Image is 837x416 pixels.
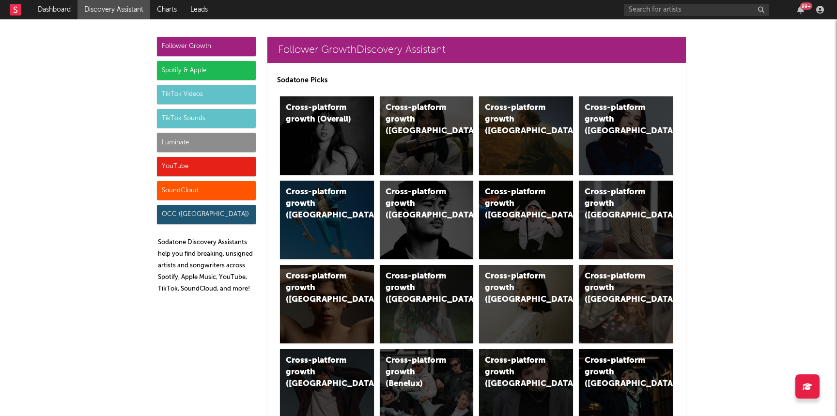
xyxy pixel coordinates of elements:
[579,181,673,259] a: Cross-platform growth ([GEOGRAPHIC_DATA])
[380,96,474,175] a: Cross-platform growth ([GEOGRAPHIC_DATA])
[286,271,352,306] div: Cross-platform growth ([GEOGRAPHIC_DATA])
[157,181,256,200] div: SoundCloud
[157,205,256,224] div: OCC ([GEOGRAPHIC_DATA])
[485,271,551,306] div: Cross-platform growth ([GEOGRAPHIC_DATA])
[157,37,256,56] div: Follower Growth
[380,181,474,259] a: Cross-platform growth ([GEOGRAPHIC_DATA])
[800,2,812,10] div: 99 +
[585,271,651,306] div: Cross-platform growth ([GEOGRAPHIC_DATA])
[286,102,352,125] div: Cross-platform growth (Overall)
[386,355,451,390] div: Cross-platform growth (Benelux)
[585,102,651,137] div: Cross-platform growth ([GEOGRAPHIC_DATA])
[267,37,686,63] a: Follower GrowthDiscovery Assistant
[277,75,676,86] p: Sodatone Picks
[579,265,673,343] a: Cross-platform growth ([GEOGRAPHIC_DATA])
[157,85,256,104] div: TikTok Videos
[157,61,256,80] div: Spotify & Apple
[380,265,474,343] a: Cross-platform growth ([GEOGRAPHIC_DATA])
[479,265,573,343] a: Cross-platform growth ([GEOGRAPHIC_DATA])
[479,181,573,259] a: Cross-platform growth ([GEOGRAPHIC_DATA]/GSA)
[280,181,374,259] a: Cross-platform growth ([GEOGRAPHIC_DATA])
[286,355,352,390] div: Cross-platform growth ([GEOGRAPHIC_DATA])
[479,96,573,175] a: Cross-platform growth ([GEOGRAPHIC_DATA])
[280,96,374,175] a: Cross-platform growth (Overall)
[485,102,551,137] div: Cross-platform growth ([GEOGRAPHIC_DATA])
[158,237,256,295] p: Sodatone Discovery Assistants help you find breaking, unsigned artists and songwriters across Spo...
[280,265,374,343] a: Cross-platform growth ([GEOGRAPHIC_DATA])
[485,355,551,390] div: Cross-platform growth ([GEOGRAPHIC_DATA])
[157,157,256,176] div: YouTube
[585,355,651,390] div: Cross-platform growth ([GEOGRAPHIC_DATA])
[386,102,451,137] div: Cross-platform growth ([GEOGRAPHIC_DATA])
[157,133,256,152] div: Luminate
[157,109,256,128] div: TikTok Sounds
[386,186,451,221] div: Cross-platform growth ([GEOGRAPHIC_DATA])
[579,96,673,175] a: Cross-platform growth ([GEOGRAPHIC_DATA])
[797,6,804,14] button: 99+
[386,271,451,306] div: Cross-platform growth ([GEOGRAPHIC_DATA])
[624,4,769,16] input: Search for artists
[485,186,551,221] div: Cross-platform growth ([GEOGRAPHIC_DATA]/GSA)
[585,186,651,221] div: Cross-platform growth ([GEOGRAPHIC_DATA])
[286,186,352,221] div: Cross-platform growth ([GEOGRAPHIC_DATA])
